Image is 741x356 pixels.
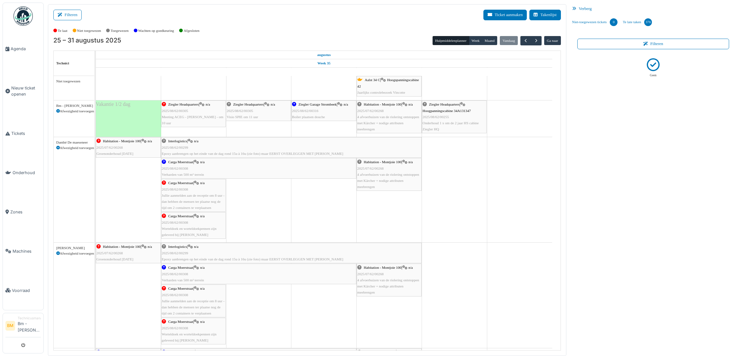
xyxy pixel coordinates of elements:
[168,266,193,269] span: Carga Moerstraat
[162,251,188,255] span: 2025/08/62/00299
[56,251,92,256] div: Afwezigheid toevoegen
[271,102,275,106] span: n/a
[111,28,129,33] label: Toegewezen
[292,109,318,113] span: 2025/08/62/00316
[162,286,225,316] div: |
[200,181,205,185] span: n/a
[162,293,188,297] span: 2025/08/62/00308
[408,102,413,106] span: n/a
[148,139,152,143] span: n/a
[194,139,198,143] span: n/a
[162,193,224,210] span: Jullie aanmelden aan de receptie om 8 uur - dan hebben de mensen ter plaatse nog de tijd om 2 con...
[514,68,525,76] a: 31 augustus 2025
[53,37,121,44] h2: 25 – 31 augustus 2025
[365,78,380,82] span: Aalst 34 C
[318,68,330,76] a: 28 augustus 2025
[162,166,188,170] span: 2025/08/62/00308
[168,286,193,290] span: Carga Moerstraat
[96,138,160,157] div: |
[96,101,131,107] span: Vakantie 1/2 dag
[429,102,460,106] span: Ziegler Headquarters
[364,102,401,106] span: Habitation - Montjoie 100
[162,180,225,211] div: |
[168,102,199,106] span: Ziegler Headquarters
[384,68,395,76] a: 29 augustus 2025
[162,138,421,157] div: |
[11,46,41,52] span: Agenda
[18,316,41,321] div: Technicusmanager
[500,36,517,45] button: Vandaag
[96,251,123,255] span: 2025/07/62/00268
[162,265,356,283] div: |
[56,79,92,84] div: Niet toegewezen
[200,266,205,269] span: n/a
[423,121,479,131] span: Onderhoud 1 x om de 2 jaar HS cabine Ziegler HQ
[103,139,141,143] span: Habitation - Montjoie 100
[650,73,657,78] p: Geen
[162,152,343,155] span: Epoxy aanbrengen op het einde van de dag rond 15u à 16u (zie foto) maar EERST OVERLEGGEN MET [PER...
[233,102,264,106] span: Ziegler Headquarters
[3,271,43,310] a: Voorraad
[357,101,421,132] div: |
[610,18,617,26] div: 0
[620,14,654,31] a: Te late taken
[10,209,41,215] span: Zones
[343,102,348,106] span: n/a
[162,220,188,224] span: 2025/08/62/00308
[423,109,471,113] span: Hoogpanningscabine 34A131347
[56,103,92,108] div: Bm - [PERSON_NAME]
[200,286,205,290] span: n/a
[469,36,482,45] button: Week
[570,4,737,14] div: Verberg
[138,28,174,33] label: Wachten op goedkeuring
[544,36,561,45] button: Ga naar
[531,36,541,45] button: Volgende
[357,173,419,189] span: 4 afvoerbuizen van de riolering ontstoppen met Kärcher + nodige attributen meebrengen
[13,170,41,176] span: Onderhoud
[96,145,123,149] span: 2025/07/62/00268
[200,214,205,218] span: n/a
[644,18,652,26] div: 376
[5,321,15,331] li: BM
[3,114,43,153] a: Tickets
[357,272,384,276] span: 2025/07/62/00268
[13,248,41,254] span: Machines
[423,115,449,119] span: 2025/08/62/00255
[357,115,419,131] span: 4 afvoerbuizen van de riolering ontstoppen met Kärcher + nodige attributen meebrengen
[168,245,187,248] span: Interlogistics
[56,61,69,65] span: Technici
[357,109,384,113] span: 2025/07/62/00268
[357,90,405,94] span: Jaarlijks controlebezoek Vincotte
[168,160,193,164] span: Carga Moerstraat
[162,227,216,237] span: Worteldoek en worteldoekpennen zijn geleverd bij [PERSON_NAME]
[3,153,43,192] a: Onderhoud
[122,68,134,76] a: 25 augustus 2025
[292,101,356,120] div: |
[168,181,193,185] span: Carga Moerstraat
[162,326,188,330] span: 2025/08/62/00308
[162,319,225,343] div: |
[56,245,92,251] div: [PERSON_NAME]
[364,160,401,164] span: Habitation - Montjoie 100
[53,10,82,20] button: Filteren
[188,68,199,76] a: 26 augustus 2025
[56,108,92,114] div: Afwezigheid toevoegen
[96,152,133,155] span: Groenonderhoud [DATE]
[168,214,193,218] span: Carga Moerstraat
[162,173,204,176] span: Verharden van 500 m² terrein
[483,10,527,20] button: Ticket aanmaken
[227,109,253,113] span: 2025/08/62/00305
[3,69,43,114] a: Nieuw ticket openen
[570,14,620,31] a: Niet-toegewezen tickets
[148,245,152,248] span: n/a
[162,213,225,238] div: |
[423,101,486,132] div: |
[316,51,332,59] a: 25 augustus 2025
[357,278,419,294] span: 4 afvoerbuizen van de riolering ontstoppen met Kärcher + nodige attributen meebrengen
[357,78,419,88] span: Hoogspanningscabine 42
[96,257,133,261] span: Groenonderhoud [DATE]
[449,68,460,76] a: 30 augustus 2025
[200,160,205,164] span: n/a
[5,316,41,337] a: BM TechnicusmanagerBm - [PERSON_NAME]
[200,320,205,323] span: n/a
